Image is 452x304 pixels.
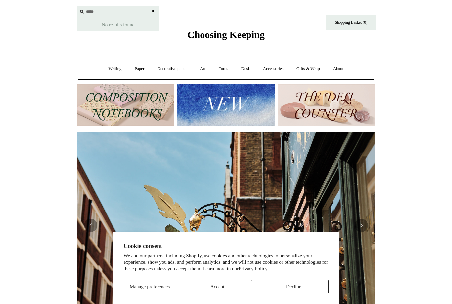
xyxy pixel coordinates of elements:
[187,29,265,40] span: Choosing Keeping
[103,60,128,78] a: Writing
[213,60,234,78] a: Tools
[129,60,151,78] a: Paper
[130,284,170,289] span: Manage preferences
[124,253,329,272] p: We and our partners, including Shopify, use cookies and other technologies to personalize your ex...
[257,60,290,78] a: Accessories
[77,18,159,31] div: No results found
[235,60,256,78] a: Desk
[124,280,176,293] button: Manage preferences
[355,219,368,232] button: Next
[177,84,274,126] img: New.jpg__PID:f73bdf93-380a-4a35-bcfe-7823039498e1
[183,280,252,293] button: Accept
[194,60,211,78] a: Art
[84,219,97,232] button: Previous
[326,15,376,30] a: Shopping Basket (0)
[291,60,326,78] a: Gifts & Wrap
[259,280,328,293] button: Decline
[239,266,268,271] a: Privacy Policy
[327,60,350,78] a: About
[124,243,329,250] h2: Cookie consent
[152,60,193,78] a: Decorative paper
[187,34,265,39] a: Choosing Keeping
[77,84,174,126] img: 202302 Composition ledgers.jpg__PID:69722ee6-fa44-49dd-a067-31375e5d54ec
[278,84,375,126] img: The Deli Counter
